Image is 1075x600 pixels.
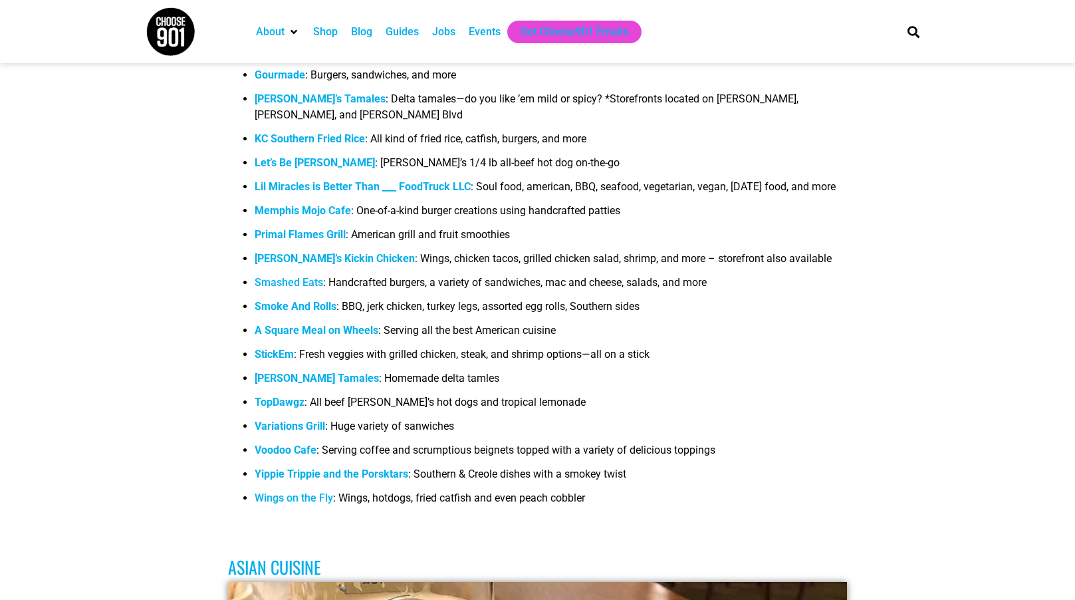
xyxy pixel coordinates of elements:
[228,557,846,577] h3: Asian Cuisine
[255,394,846,418] li: : All beef [PERSON_NAME]’s hot dogs and tropical lemonade
[255,299,846,323] li: : BBQ, jerk chicken, turkey legs, assorted egg rolls, Southern sides
[255,275,846,299] li: : Handcrafted burgers, a variety of sandwiches, mac and cheese, salads, and more
[255,323,846,347] li: : Serving all the best American cuisine
[255,156,375,169] a: Let’s Be [PERSON_NAME]
[255,228,346,241] a: Primal Flames Grill
[255,420,325,432] a: Variations Grill
[255,155,846,179] li: : [PERSON_NAME]’s 1/4 lb all-beef hot dog on-the-go
[521,24,628,40] a: Get Choose901 Emails
[255,92,386,105] a: [PERSON_NAME]’s Tamales
[255,396,304,408] a: TopDawgz
[255,371,846,394] li: : Homemade delta tamles
[255,179,846,203] li: : Soul food, american, BBQ, seafood, vegetarian, vegan, [DATE] food, and more
[256,24,285,40] a: About
[255,131,846,155] li: : All kind of fried rice, catfish, burgers, and more
[255,372,379,384] a: [PERSON_NAME] Tamales
[351,24,372,40] a: Blog
[255,69,305,81] a: Gourmade
[255,442,846,466] li: : Serving coffee and scrumptious beignets topped with a variety of delicious toppings
[249,21,885,43] nav: Main nav
[255,180,471,193] a: Lil Miracles is Better Than ___ FoodTruck LLC
[255,348,294,361] a: StickEm
[255,300,336,313] a: Smoke And Rolls
[469,24,501,40] a: Events
[255,252,415,265] a: [PERSON_NAME]’s Kickin Chicken
[255,91,846,131] li: : Delta tamales—do you like ’em mild or spicy? *Storefronts located on [PERSON_NAME], [PERSON_NAM...
[255,444,316,456] a: Voodoo Cafe
[255,324,378,337] a: A Square Meal on Wheels
[902,21,924,43] div: Search
[255,418,846,442] li: : Huge variety of sanwiches
[255,492,333,504] a: Wings on the Fly
[255,227,846,251] li: : American grill and fruit smoothies
[255,490,846,514] li: : Wings, hotdogs, fried catfish and even peach cobbler
[255,468,408,480] a: Yippie Trippie and the Porsktars
[255,204,351,217] a: Memphis Mojo Cafe
[255,132,365,145] a: KC Southern Fried Rice
[255,67,846,91] li: : Burgers, sandwiches, and more
[255,276,323,289] a: Smashed Eats
[386,24,419,40] a: Guides
[249,21,306,43] div: About
[255,251,846,275] li: : Wings, chicken tacos, grilled chicken salad, shrimp, and more – storefront also available
[255,203,846,227] li: : One-of-a-kind burger creations using handcrafted patties
[255,347,846,371] li: : Fresh veggies with grilled chicken, steak, and shrimp options—all on a stick
[313,24,338,40] a: Shop
[255,466,846,490] li: : Southern & Creole dishes with a smokey twist
[432,24,455,40] a: Jobs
